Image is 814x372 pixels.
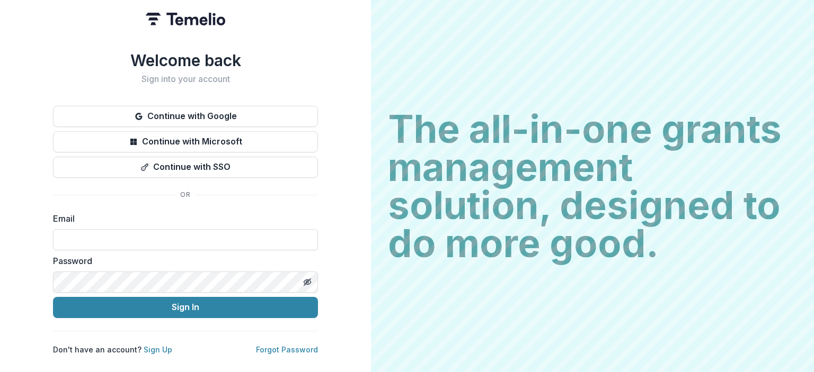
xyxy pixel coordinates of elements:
[256,345,318,354] a: Forgot Password
[53,51,318,70] h1: Welcome back
[53,74,318,84] h2: Sign into your account
[53,297,318,318] button: Sign In
[146,13,225,25] img: Temelio
[144,345,172,354] a: Sign Up
[299,274,316,291] button: Toggle password visibility
[53,212,312,225] label: Email
[53,131,318,152] button: Continue with Microsoft
[53,106,318,127] button: Continue with Google
[53,344,172,355] p: Don't have an account?
[53,157,318,178] button: Continue with SSO
[53,255,312,267] label: Password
